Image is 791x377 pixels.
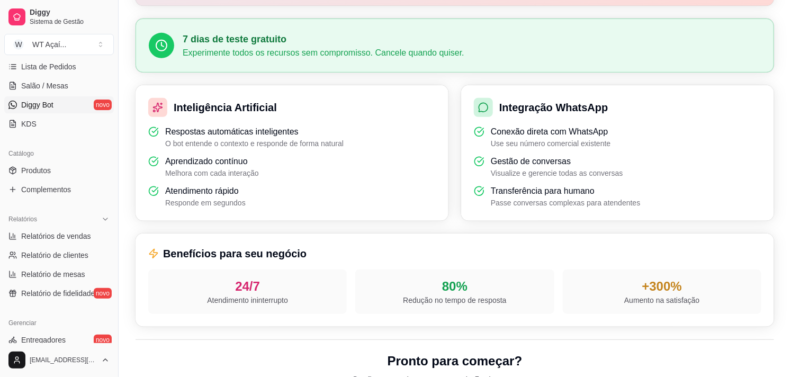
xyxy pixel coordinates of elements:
[4,331,114,348] a: Entregadoresnovo
[364,278,545,295] div: 80%
[21,61,76,72] span: Lista de Pedidos
[148,246,761,261] h3: Benefícios para seu negócio
[4,228,114,245] a: Relatórios de vendas
[21,80,68,91] span: Salão / Mesas
[4,96,114,113] a: Diggy Botnovo
[4,34,114,55] button: Select a team
[13,39,24,50] span: W
[571,295,753,306] p: Aumento na satisfação
[491,198,641,208] p: Passe conversas complexas para atendentes
[157,278,338,295] div: 24/7
[4,4,114,30] a: DiggySistema de Gestão
[21,269,85,280] span: Relatório de mesas
[21,165,51,176] span: Produtos
[21,231,91,241] span: Relatórios de vendas
[4,58,114,75] a: Lista de Pedidos
[491,155,623,168] p: Gestão de conversas
[21,100,53,110] span: Diggy Bot
[499,100,608,115] h3: Integração WhatsApp
[21,119,37,129] span: KDS
[157,295,338,306] p: Atendimento ininterrupto
[4,115,114,132] a: KDS
[21,288,95,299] span: Relatório de fidelidade
[30,8,110,17] span: Diggy
[30,17,110,26] span: Sistema de Gestão
[165,125,344,138] p: Respostas automáticas inteligentes
[491,168,623,178] p: Visualize e gerencie todas as conversas
[30,356,97,364] span: [EMAIL_ADDRESS][DOMAIN_NAME]
[4,77,114,94] a: Salão / Mesas
[4,145,114,162] div: Catálogo
[183,47,761,59] p: Experimente todos os recursos sem compromisso. Cancele quando quiser.
[165,198,246,208] p: Responde em segundos
[21,184,71,195] span: Complementos
[571,278,753,295] div: +300%
[8,215,37,223] span: Relatórios
[364,295,545,306] p: Redução no tempo de resposta
[4,315,114,331] div: Gerenciar
[4,347,114,373] button: [EMAIL_ADDRESS][DOMAIN_NAME]
[491,185,641,198] p: Transferência para humano
[4,181,114,198] a: Complementos
[491,138,610,149] p: Use seu número comercial existente
[4,266,114,283] a: Relatório de mesas
[4,162,114,179] a: Produtos
[4,247,114,264] a: Relatório de clientes
[165,185,246,198] p: Atendimento rápido
[136,353,774,370] h2: Pronto para começar?
[174,100,277,115] h3: Inteligência Artificial
[21,335,66,345] span: Entregadores
[32,39,66,50] div: WT Açaí ...
[491,125,610,138] p: Conexão direta com WhatsApp
[21,250,88,261] span: Relatório de clientes
[165,138,344,149] p: O bot entende o contexto e responde de forma natural
[4,285,114,302] a: Relatório de fidelidadenovo
[165,155,259,168] p: Aprendizado contínuo
[165,168,259,178] p: Melhora com cada interação
[183,32,761,47] h3: 7 dias de teste gratuito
